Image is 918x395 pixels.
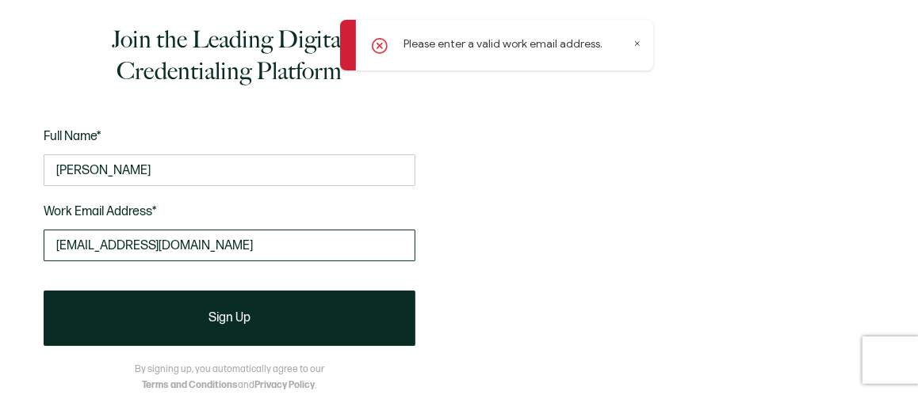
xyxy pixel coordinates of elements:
span: Work Email Address* [44,204,157,219]
p: Please enter a valid work email address. [404,36,602,52]
p: By signing up, you automatically agree to our and . [135,362,324,393]
h1: Join the Leading Digital Credentialing Platform [44,24,415,87]
button: Sign Up [44,291,415,346]
span: Full Name* [44,129,101,144]
a: Terms and Conditions [143,379,239,391]
input: Enter your work email address [44,230,415,261]
span: Sign Up [208,312,251,325]
input: Jane Doe [44,154,415,186]
a: Privacy Policy [255,379,316,391]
